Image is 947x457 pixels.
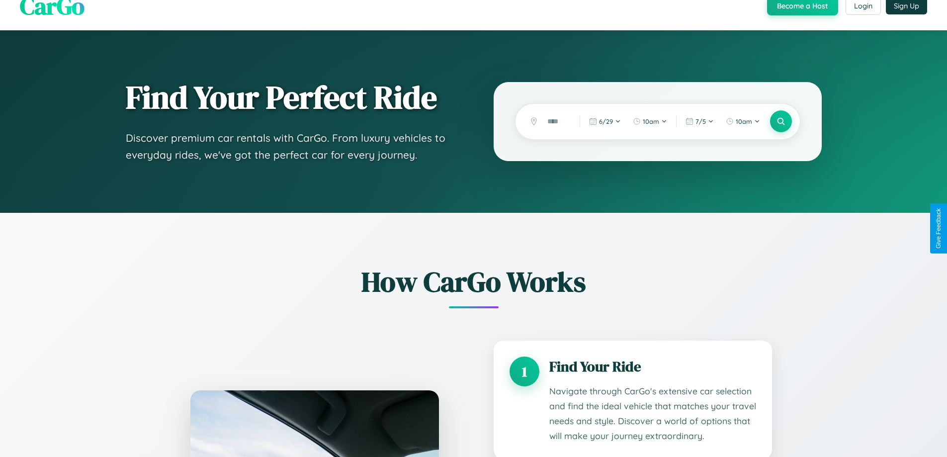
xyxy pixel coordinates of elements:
h3: Find Your Ride [549,357,756,376]
button: 6/29 [584,113,626,129]
span: 10am [736,117,752,125]
h1: Find Your Perfect Ride [126,80,454,115]
div: Give Feedback [935,208,942,249]
p: Discover premium car rentals with CarGo. From luxury vehicles to everyday rides, we've got the pe... [126,130,454,163]
h2: How CarGo Works [175,263,772,301]
span: 6 / 29 [599,117,613,125]
p: Navigate through CarGo's extensive car selection and find the ideal vehicle that matches your tra... [549,384,756,444]
button: 10am [628,113,672,129]
span: 10am [643,117,659,125]
button: 7/5 [681,113,719,129]
div: 1 [510,357,539,386]
button: 10am [721,113,765,129]
span: 7 / 5 [695,117,706,125]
